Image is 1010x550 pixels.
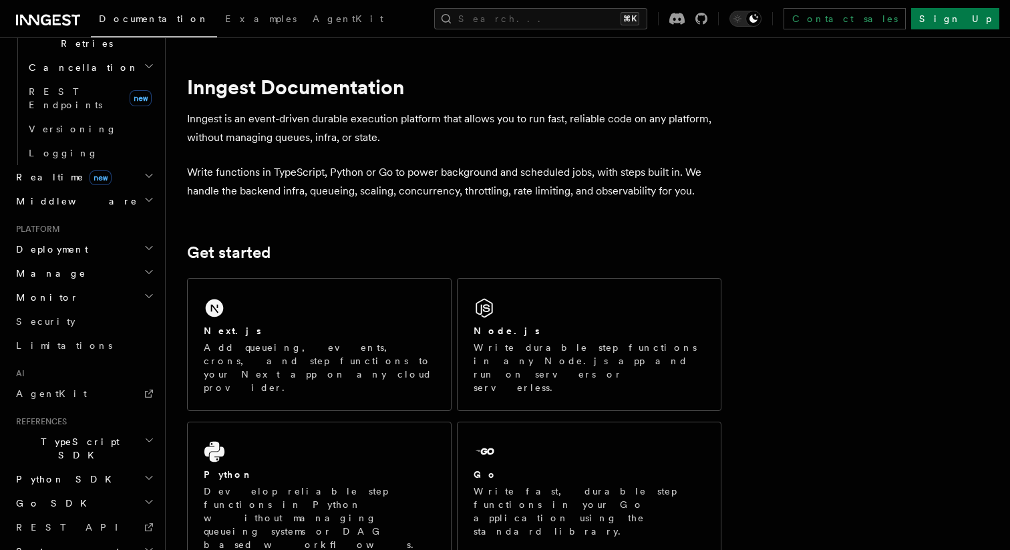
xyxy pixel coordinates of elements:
[187,110,721,147] p: Inngest is an event-driven durable execution platform that allows you to run fast, reliable code ...
[11,309,157,333] a: Security
[23,61,139,74] span: Cancellation
[11,189,157,213] button: Middleware
[11,430,157,467] button: TypeScript SDK
[204,324,261,337] h2: Next.js
[305,4,391,36] a: AgentKit
[187,75,721,99] h1: Inngest Documentation
[187,278,452,411] a: Next.jsAdd queueing, events, crons, and step functions to your Next app on any cloud provider.
[11,224,60,235] span: Platform
[784,8,906,29] a: Contact sales
[91,4,217,37] a: Documentation
[16,388,87,399] span: AgentKit
[187,243,271,262] a: Get started
[217,4,305,36] a: Examples
[911,8,999,29] a: Sign Up
[434,8,647,29] button: Search...⌘K
[621,12,639,25] kbd: ⌘K
[474,341,705,394] p: Write durable step functions in any Node.js app and run on servers or serverless.
[11,237,157,261] button: Deployment
[29,86,102,110] span: REST Endpoints
[11,170,112,184] span: Realtime
[11,261,157,285] button: Manage
[16,522,130,533] span: REST API
[474,324,540,337] h2: Node.js
[457,278,721,411] a: Node.jsWrite durable step functions in any Node.js app and run on servers or serverless.
[11,435,144,462] span: TypeScript SDK
[204,468,253,481] h2: Python
[16,316,75,327] span: Security
[99,13,209,24] span: Documentation
[11,497,95,510] span: Go SDK
[11,285,157,309] button: Monitor
[187,163,721,200] p: Write functions in TypeScript, Python or Go to power background and scheduled jobs, with steps bu...
[225,13,297,24] span: Examples
[474,485,705,538] p: Write fast, durable step functions in your Go application using the standard library.
[313,13,383,24] span: AgentKit
[11,515,157,539] a: REST API
[23,141,157,165] a: Logging
[11,472,120,486] span: Python SDK
[11,416,67,427] span: References
[11,291,79,304] span: Monitor
[16,340,112,351] span: Limitations
[474,468,498,481] h2: Go
[23,55,157,80] button: Cancellation
[11,467,157,491] button: Python SDK
[11,333,157,358] a: Limitations
[11,382,157,406] a: AgentKit
[11,368,25,379] span: AI
[90,170,112,185] span: new
[23,80,157,117] a: REST Endpointsnew
[29,124,117,134] span: Versioning
[11,194,138,208] span: Middleware
[11,243,88,256] span: Deployment
[23,117,157,141] a: Versioning
[729,11,762,27] button: Toggle dark mode
[11,267,86,280] span: Manage
[204,341,435,394] p: Add queueing, events, crons, and step functions to your Next app on any cloud provider.
[29,148,98,158] span: Logging
[130,90,152,106] span: new
[11,491,157,515] button: Go SDK
[11,165,157,189] button: Realtimenew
